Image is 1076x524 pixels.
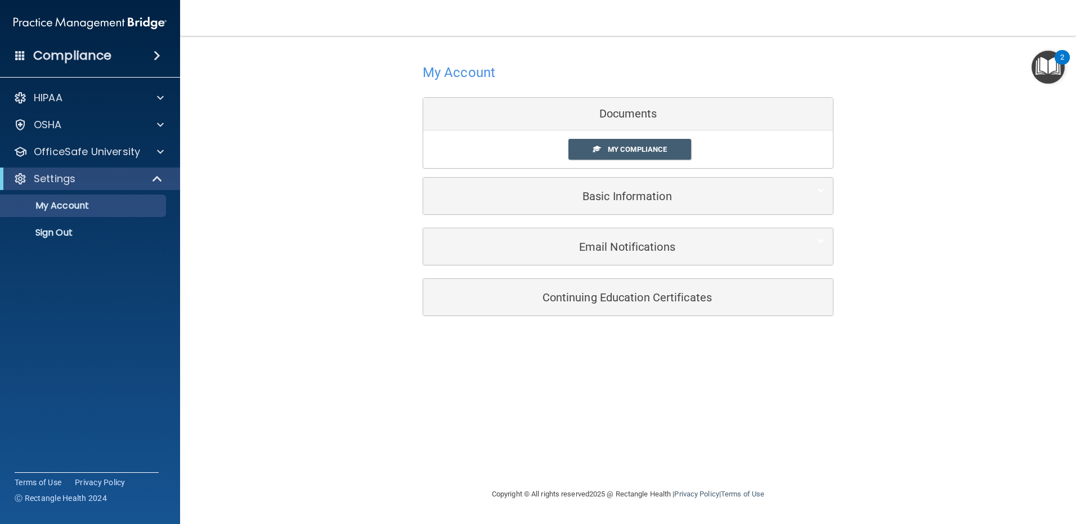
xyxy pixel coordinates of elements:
[34,172,75,186] p: Settings
[15,477,61,488] a: Terms of Use
[34,145,140,159] p: OfficeSafe University
[14,172,163,186] a: Settings
[423,98,833,130] div: Documents
[1060,57,1064,72] div: 2
[34,91,62,105] p: HIPAA
[423,476,833,512] div: Copyright © All rights reserved 2025 @ Rectangle Health | |
[721,490,764,498] a: Terms of Use
[15,493,107,504] span: Ⓒ Rectangle Health 2024
[432,183,824,209] a: Basic Information
[432,284,824,310] a: Continuing Education Certificates
[75,477,125,488] a: Privacy Policy
[7,200,161,211] p: My Account
[14,118,164,132] a: OSHA
[423,65,495,80] h4: My Account
[14,12,167,34] img: PMB logo
[14,145,164,159] a: OfficeSafe University
[33,48,111,64] h4: Compliance
[34,118,62,132] p: OSHA
[432,241,790,253] h5: Email Notifications
[608,145,667,153] span: My Compliance
[674,490,719,498] a: Privacy Policy
[1032,51,1065,84] button: Open Resource Center, 2 new notifications
[7,227,161,238] p: Sign Out
[432,190,790,202] h5: Basic Information
[432,234,824,259] a: Email Notifications
[14,91,164,105] a: HIPAA
[432,291,790,304] h5: Continuing Education Certificates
